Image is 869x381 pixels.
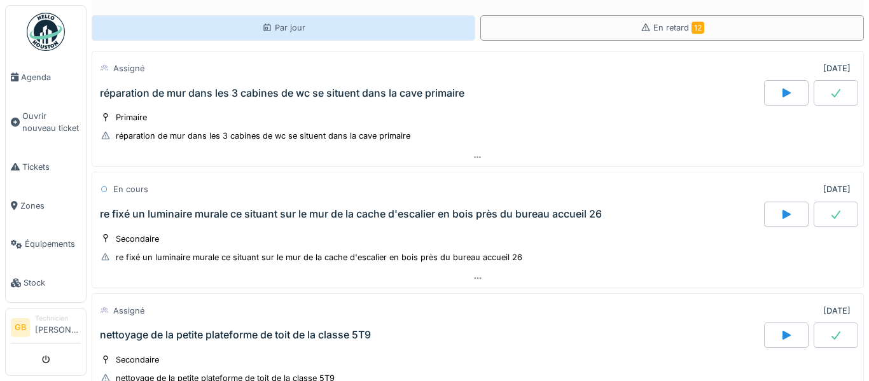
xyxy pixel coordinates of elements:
span: Zones [20,200,81,212]
div: [DATE] [823,305,851,317]
span: Équipements [25,238,81,250]
div: Secondaire [116,354,159,366]
div: Assigné [113,305,144,317]
span: 12 [692,22,704,34]
span: En retard [653,23,704,32]
a: Zones [6,186,86,225]
div: Par jour [262,22,305,34]
div: [DATE] [823,183,851,195]
a: Tickets [6,148,86,186]
a: Ouvrir nouveau ticket [6,97,86,148]
span: Stock [24,277,81,289]
span: Agenda [21,71,81,83]
div: Secondaire [116,233,159,245]
a: Équipements [6,225,86,264]
div: re fixé un luminaire murale ce situant sur le mur de la cache d'escalier en bois près du bureau a... [100,208,602,220]
a: GB Technicien[PERSON_NAME] [11,314,81,344]
div: nettoyage de la petite plateforme de toit de la classe 5T9 [100,329,371,341]
span: Ouvrir nouveau ticket [22,110,81,134]
div: Assigné [113,62,144,74]
div: Technicien [35,314,81,323]
li: [PERSON_NAME] [35,314,81,341]
a: Stock [6,263,86,302]
div: En cours [113,183,148,195]
div: re fixé un luminaire murale ce situant sur le mur de la cache d'escalier en bois près du bureau a... [116,251,522,263]
li: GB [11,318,30,337]
div: Primaire [116,111,147,123]
div: [DATE] [823,62,851,74]
div: réparation de mur dans les 3 cabines de wc se situent dans la cave primaire [116,130,410,142]
div: réparation de mur dans les 3 cabines de wc se situent dans la cave primaire [100,87,464,99]
a: Agenda [6,58,86,97]
span: Tickets [22,161,81,173]
img: Badge_color-CXgf-gQk.svg [27,13,65,51]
